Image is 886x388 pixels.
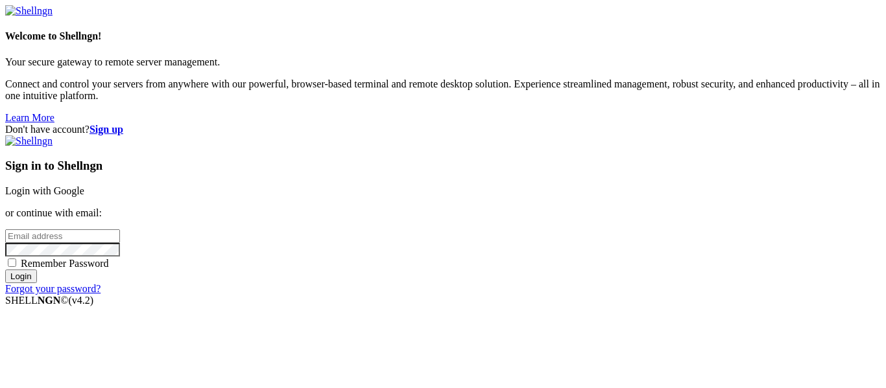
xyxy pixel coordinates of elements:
span: Remember Password [21,258,109,269]
img: Shellngn [5,135,53,147]
input: Login [5,269,37,283]
input: Remember Password [8,258,16,267]
div: Don't have account? [5,124,881,135]
h4: Welcome to Shellngn! [5,30,881,42]
input: Email address [5,229,120,243]
b: NGN [38,295,61,306]
p: or continue with email: [5,207,881,219]
a: Login with Google [5,185,84,196]
p: Connect and control your servers from anywhere with our powerful, browser-based terminal and remo... [5,78,881,102]
span: 4.2.0 [69,295,94,306]
img: Shellngn [5,5,53,17]
a: Sign up [90,124,123,135]
h3: Sign in to Shellngn [5,159,881,173]
a: Learn More [5,112,54,123]
a: Forgot your password? [5,283,101,294]
p: Your secure gateway to remote server management. [5,56,881,68]
span: SHELL © [5,295,93,306]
